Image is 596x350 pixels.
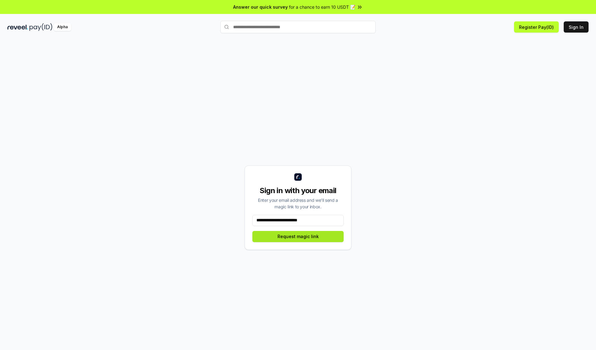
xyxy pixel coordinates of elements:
button: Request magic link [252,231,344,242]
button: Register Pay(ID) [514,21,559,33]
div: Alpha [54,23,71,31]
div: Sign in with your email [252,186,344,196]
div: Enter your email address and we’ll send a magic link to your inbox. [252,197,344,210]
span: for a chance to earn 10 USDT 📝 [289,4,355,10]
img: pay_id [29,23,52,31]
img: logo_small [294,173,302,181]
span: Answer our quick survey [233,4,288,10]
button: Sign In [564,21,589,33]
img: reveel_dark [7,23,28,31]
